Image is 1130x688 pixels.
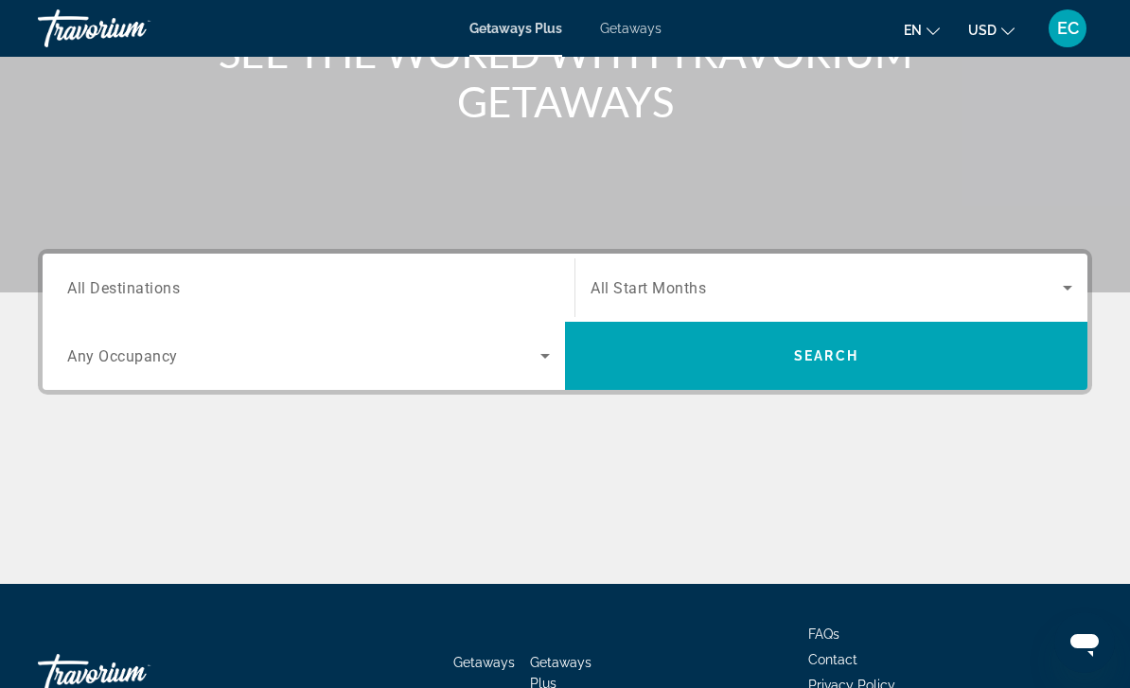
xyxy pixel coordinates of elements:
[600,21,662,36] a: Getaways
[469,21,562,36] a: Getaways Plus
[1054,612,1115,673] iframe: Button to launch messaging window
[210,27,920,126] h1: SEE THE WORLD WITH TRAVORIUM GETAWAYS
[565,322,1087,390] button: Search
[453,655,515,670] a: Getaways
[67,278,180,296] span: All Destinations
[808,652,857,667] a: Contact
[43,254,1087,390] div: Search widget
[904,16,940,44] button: Change language
[968,16,1015,44] button: Change currency
[904,23,922,38] span: en
[67,347,178,365] span: Any Occupancy
[808,626,839,642] a: FAQs
[1043,9,1092,48] button: User Menu
[591,279,706,297] span: All Start Months
[794,348,858,363] span: Search
[38,4,227,53] a: Travorium
[1057,19,1079,38] span: EC
[968,23,997,38] span: USD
